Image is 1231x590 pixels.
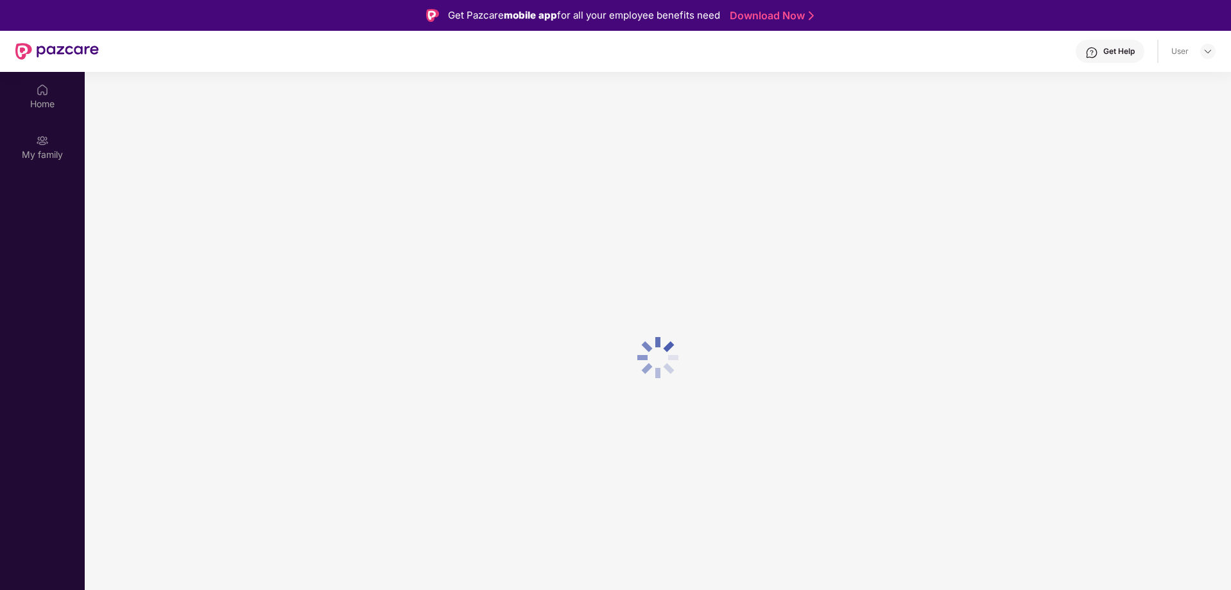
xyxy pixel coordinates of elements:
[809,9,814,22] img: Stroke
[36,83,49,96] img: svg+xml;base64,PHN2ZyBpZD0iSG9tZSIgeG1sbnM9Imh0dHA6Ly93d3cudzMub3JnLzIwMDAvc3ZnIiB3aWR0aD0iMjAiIG...
[730,9,810,22] a: Download Now
[1085,46,1098,59] img: svg+xml;base64,PHN2ZyBpZD0iSGVscC0zMngzMiIgeG1sbnM9Imh0dHA6Ly93d3cudzMub3JnLzIwMDAvc3ZnIiB3aWR0aD...
[1203,46,1213,56] img: svg+xml;base64,PHN2ZyBpZD0iRHJvcGRvd24tMzJ4MzIiIHhtbG5zPSJodHRwOi8vd3d3LnczLm9yZy8yMDAwL3N2ZyIgd2...
[504,9,557,21] strong: mobile app
[1171,46,1189,56] div: User
[448,8,720,23] div: Get Pazcare for all your employee benefits need
[1103,46,1135,56] div: Get Help
[15,43,99,60] img: New Pazcare Logo
[36,134,49,147] img: svg+xml;base64,PHN2ZyB3aWR0aD0iMjAiIGhlaWdodD0iMjAiIHZpZXdCb3g9IjAgMCAyMCAyMCIgZmlsbD0ibm9uZSIgeG...
[426,9,439,22] img: Logo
